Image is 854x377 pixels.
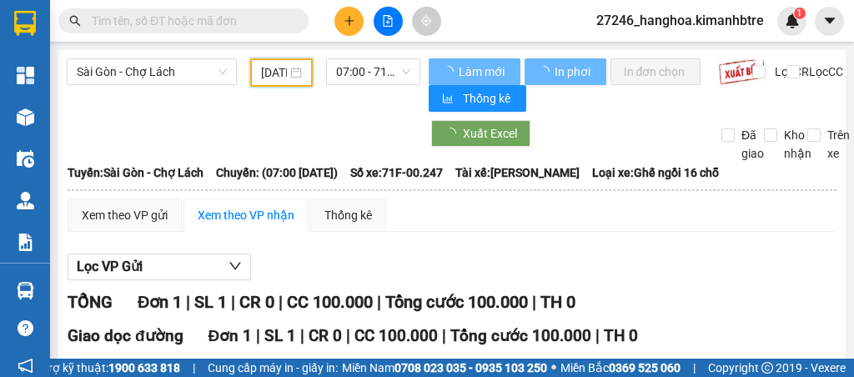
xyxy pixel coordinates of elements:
[785,13,800,28] img: icon-new-feature
[193,359,195,377] span: |
[431,120,530,147] button: Xuất Excel
[186,292,190,312] span: |
[777,126,818,163] span: Kho nhận
[77,59,227,84] span: Sài Gòn - Chợ Lách
[264,326,296,345] span: SL 1
[229,259,242,273] span: down
[595,326,600,345] span: |
[592,163,719,182] span: Loại xe: Ghế ngồi 16 chỗ
[350,163,443,182] span: Số xe: 71F-00.247
[68,166,203,179] b: Tuyến: Sài Gòn - Chợ Lách
[442,66,456,78] span: loading
[17,282,34,299] img: warehouse-icon
[231,292,235,312] span: |
[279,292,283,312] span: |
[445,128,463,139] span: loading
[300,326,304,345] span: |
[336,59,409,84] span: 07:00 - 71F-00.247
[802,63,846,81] span: Lọc CC
[82,206,168,224] div: Xem theo VP gửi
[17,150,34,168] img: warehouse-icon
[17,234,34,251] img: solution-icon
[815,7,844,36] button: caret-down
[14,11,36,36] img: logo-vxr
[198,206,294,224] div: Xem theo VP nhận
[256,326,260,345] span: |
[429,85,526,112] button: bar-chartThống kê
[796,8,802,19] span: 1
[560,359,681,377] span: Miền Bắc
[68,292,113,312] span: TỔNG
[287,292,373,312] span: CC 100.000
[583,10,777,31] span: 27246_hanghoa.kimanhbtre
[735,126,771,163] span: Đã giao
[69,15,81,27] span: search
[442,93,456,106] span: bar-chart
[138,292,182,312] span: Đơn 1
[92,12,289,30] input: Tìm tên, số ĐT hoặc mã đơn
[194,292,227,312] span: SL 1
[442,326,446,345] span: |
[394,361,547,374] strong: 0708 023 035 - 0935 103 250
[761,362,773,374] span: copyright
[768,63,811,81] span: Lọc CR
[346,326,350,345] span: |
[344,15,355,27] span: plus
[208,326,253,345] span: Đơn 1
[463,89,513,108] span: Thống kê
[17,192,34,209] img: warehouse-icon
[450,326,591,345] span: Tổng cước 100.000
[239,292,274,312] span: CR 0
[555,63,593,81] span: In phơi
[27,359,180,377] span: Hỗ trợ kỹ thuật:
[412,7,441,36] button: aim
[261,63,288,82] input: 13/10/2025
[108,361,180,374] strong: 1900 633 818
[540,292,575,312] span: TH 0
[610,58,701,85] button: In đơn chọn
[538,66,552,78] span: loading
[822,13,837,28] span: caret-down
[459,63,507,81] span: Làm mới
[17,67,34,84] img: dashboard-icon
[385,292,528,312] span: Tổng cước 100.000
[208,359,338,377] span: Cung cấp máy in - giấy in:
[382,15,394,27] span: file-add
[374,7,403,36] button: file-add
[77,256,143,277] span: Lọc VP Gửi
[604,326,638,345] span: TH 0
[68,254,251,280] button: Lọc VP Gửi
[18,358,33,374] span: notification
[420,15,432,27] span: aim
[609,361,681,374] strong: 0369 525 060
[216,163,338,182] span: Chuyến: (07:00 [DATE])
[324,206,372,224] div: Thống kê
[68,326,183,345] span: Giao dọc đường
[532,292,536,312] span: |
[354,326,438,345] span: CC 100.000
[342,359,547,377] span: Miền Nam
[693,359,696,377] span: |
[551,364,556,371] span: ⚪️
[525,58,606,85] button: In phơi
[17,108,34,126] img: warehouse-icon
[18,320,33,336] span: question-circle
[455,163,580,182] span: Tài xế: [PERSON_NAME]
[377,292,381,312] span: |
[429,58,520,85] button: Làm mới
[309,326,342,345] span: CR 0
[463,124,517,143] span: Xuất Excel
[718,58,766,85] img: 9k=
[334,7,364,36] button: plus
[794,8,806,19] sup: 1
